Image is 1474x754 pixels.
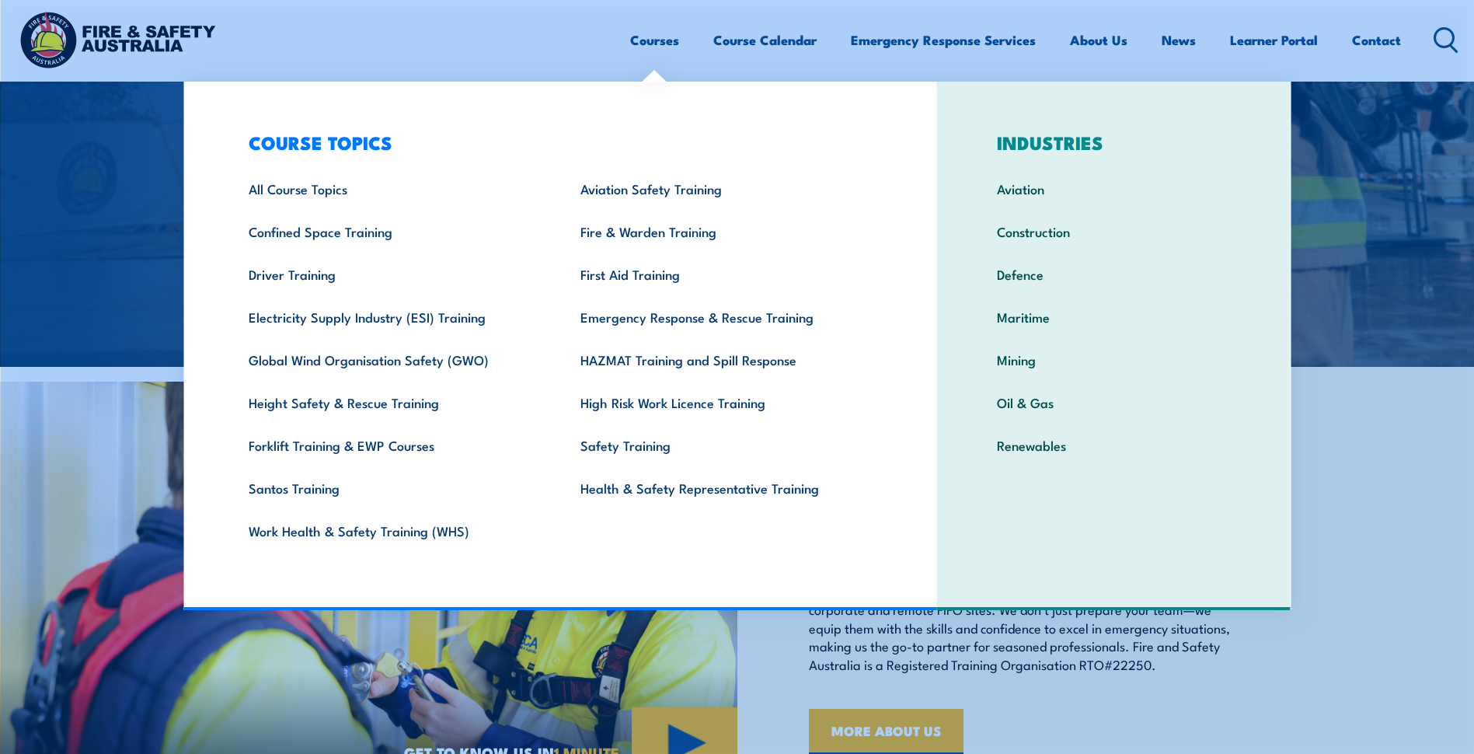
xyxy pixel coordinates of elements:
a: First Aid Training [556,253,888,295]
a: Global Wind Organisation Safety (GWO) [225,338,556,381]
a: Safety Training [556,424,888,466]
a: Learner Portal [1230,19,1318,61]
a: Mining [973,338,1255,381]
a: Course Calendar [713,19,817,61]
a: Height Safety & Rescue Training [225,381,556,424]
a: HAZMAT Training and Spill Response [556,338,888,381]
h3: INDUSTRIES [973,131,1255,153]
a: Forklift Training & EWP Courses [225,424,556,466]
a: Health & Safety Representative Training [556,466,888,509]
a: Defence [973,253,1255,295]
a: Maritime [973,295,1255,338]
a: Santos Training [225,466,556,509]
a: Construction [973,210,1255,253]
a: All Course Topics [225,167,556,210]
a: Emergency Response Services [851,19,1036,61]
a: Emergency Response & Rescue Training [556,295,888,338]
a: Confined Space Training [225,210,556,253]
a: News [1162,19,1196,61]
a: Oil & Gas [973,381,1255,424]
h3: COURSE TOPICS [225,131,888,153]
a: High Risk Work Licence Training [556,381,888,424]
a: Renewables [973,424,1255,466]
a: Work Health & Safety Training (WHS) [225,509,556,552]
a: Fire & Warden Training [556,210,888,253]
a: Aviation Safety Training [556,167,888,210]
a: Electricity Supply Industry (ESI) Training [225,295,556,338]
a: Contact [1352,19,1401,61]
a: Aviation [973,167,1255,210]
a: Courses [630,19,679,61]
a: About Us [1070,19,1127,61]
a: Driver Training [225,253,556,295]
